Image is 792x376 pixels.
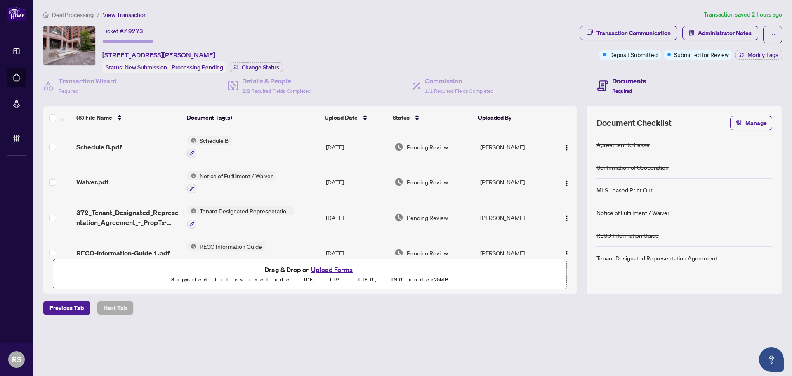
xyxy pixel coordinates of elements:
span: RECO Information Guide [196,242,265,251]
h4: Documents [612,76,646,86]
div: Status: [102,61,226,73]
button: Status IconTenant Designated Representation Agreement [187,206,294,229]
span: Pending Review [407,142,448,151]
img: Document Status [394,248,403,258]
img: Document Status [394,142,403,151]
article: Transaction saved 2 hours ago [704,10,782,19]
p: Supported files include .PDF, .JPG, .JPEG, .PNG under 25 MB [58,275,561,285]
th: Upload Date [321,106,389,129]
span: Previous Tab [49,301,84,315]
span: Status [393,113,410,122]
span: RS [12,354,21,365]
button: Previous Tab [43,301,90,315]
img: Document Status [394,213,403,222]
td: [PERSON_NAME] [477,200,552,235]
td: [PERSON_NAME] [477,235,552,271]
img: Status Icon [187,242,196,251]
img: Logo [563,215,570,222]
button: Administrator Notes [682,26,758,40]
button: Logo [560,211,573,224]
span: Upload Date [325,113,358,122]
div: MLS Leased Print Out [596,185,653,194]
img: Status Icon [187,171,196,180]
span: RECO-Information-Guide 1.pdf [76,248,170,258]
span: Pending Review [407,177,448,187]
span: 2/2 Required Fields Completed [242,88,311,94]
div: RECO Information Guide [596,231,659,240]
button: Status IconRECO Information Guide [187,242,265,264]
span: 1/1 Required Fields Completed [425,88,493,94]
td: [DATE] [323,235,391,271]
h4: Details & People [242,76,311,86]
span: solution [689,30,695,36]
button: Status IconNotice of Fulfillment / Waiver [187,171,276,194]
button: Manage [730,116,772,130]
button: Change Status [230,62,283,72]
td: [PERSON_NAME] [477,129,552,165]
span: 49273 [125,27,143,35]
div: Notice of Fulfillment / Waiver [596,208,669,217]
span: Drag & Drop orUpload FormsSupported files include .PDF, .JPG, .JPEG, .PNG under25MB [53,259,566,290]
h4: Commission [425,76,493,86]
img: Document Status [394,177,403,187]
div: Ticket #: [102,26,143,35]
button: Status IconSchedule B [187,136,232,158]
button: Logo [560,175,573,189]
span: Modify Tags [747,52,778,58]
th: Status [389,106,475,129]
h4: Transaction Wizard [59,76,117,86]
span: [STREET_ADDRESS][PERSON_NAME] [102,50,215,60]
span: Schedule B [196,136,232,145]
img: Logo [563,251,570,257]
img: logo [7,6,26,21]
span: Submitted for Review [674,50,729,59]
span: Notice of Fulfillment / Waiver [196,171,276,180]
img: Status Icon [187,136,196,145]
span: Required [59,88,78,94]
td: [DATE] [323,200,391,235]
button: Logo [560,140,573,154]
span: View Transaction [103,11,147,19]
span: Deal Processing [52,11,94,19]
th: Uploaded By [475,106,550,129]
td: [PERSON_NAME] [477,165,552,200]
button: Modify Tags [735,50,782,60]
button: Next Tab [97,301,134,315]
th: (8) File Name [73,106,184,129]
img: IMG-W12337184_1.jpg [43,26,95,65]
span: Pending Review [407,248,448,258]
button: Open asap [759,347,784,372]
li: / [97,10,99,19]
div: Transaction Communication [596,26,671,40]
span: Change Status [242,64,279,70]
span: (8) File Name [76,113,112,122]
span: Schedule B.pdf [76,142,122,152]
button: Transaction Communication [580,26,677,40]
img: Status Icon [187,206,196,215]
span: ellipsis [770,32,775,38]
img: Logo [563,144,570,151]
span: Drag & Drop or [264,264,355,275]
span: Tenant Designated Representation Agreement [196,206,294,215]
span: 372_Tenant_Designated_Representation_Agreement_-_PropTx-[PERSON_NAME] 2.pdf [76,208,181,227]
th: Document Tag(s) [184,106,322,129]
span: Waiver.pdf [76,177,108,187]
span: Manage [745,116,767,130]
td: [DATE] [323,129,391,165]
button: Upload Forms [309,264,355,275]
span: Deposit Submitted [609,50,658,59]
span: home [43,12,49,18]
div: Tenant Designated Representation Agreement [596,253,717,262]
span: Pending Review [407,213,448,222]
span: New Submission - Processing Pending [125,64,223,71]
div: Agreement to Lease [596,140,650,149]
span: Required [612,88,632,94]
div: Confirmation of Cooperation [596,163,669,172]
span: Administrator Notes [698,26,752,40]
td: [DATE] [323,165,391,200]
img: Logo [563,180,570,187]
button: Logo [560,246,573,260]
span: Document Checklist [596,117,672,129]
